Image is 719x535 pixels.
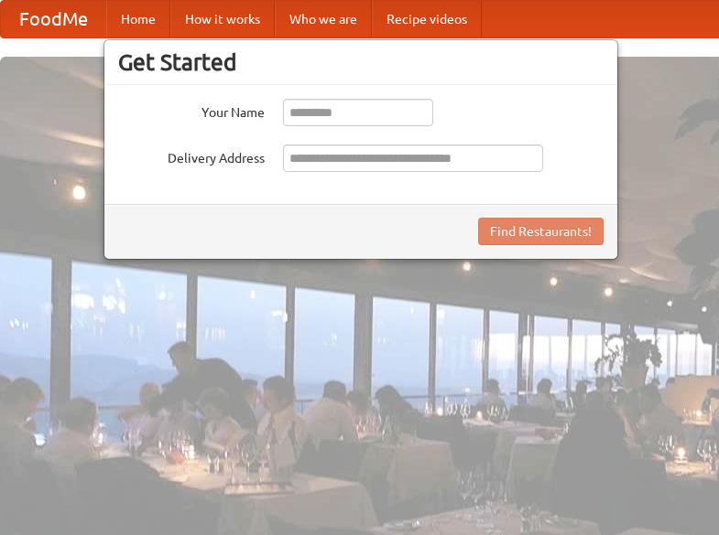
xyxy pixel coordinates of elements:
[170,1,275,37] a: How it works
[118,99,265,122] label: Your Name
[106,1,170,37] a: Home
[118,144,265,167] label: Delivery Address
[1,1,106,37] a: FoodMe
[478,218,604,245] button: Find Restaurants!
[372,1,482,37] a: Recipe videos
[118,48,604,76] h3: Get Started
[275,1,372,37] a: Who we are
